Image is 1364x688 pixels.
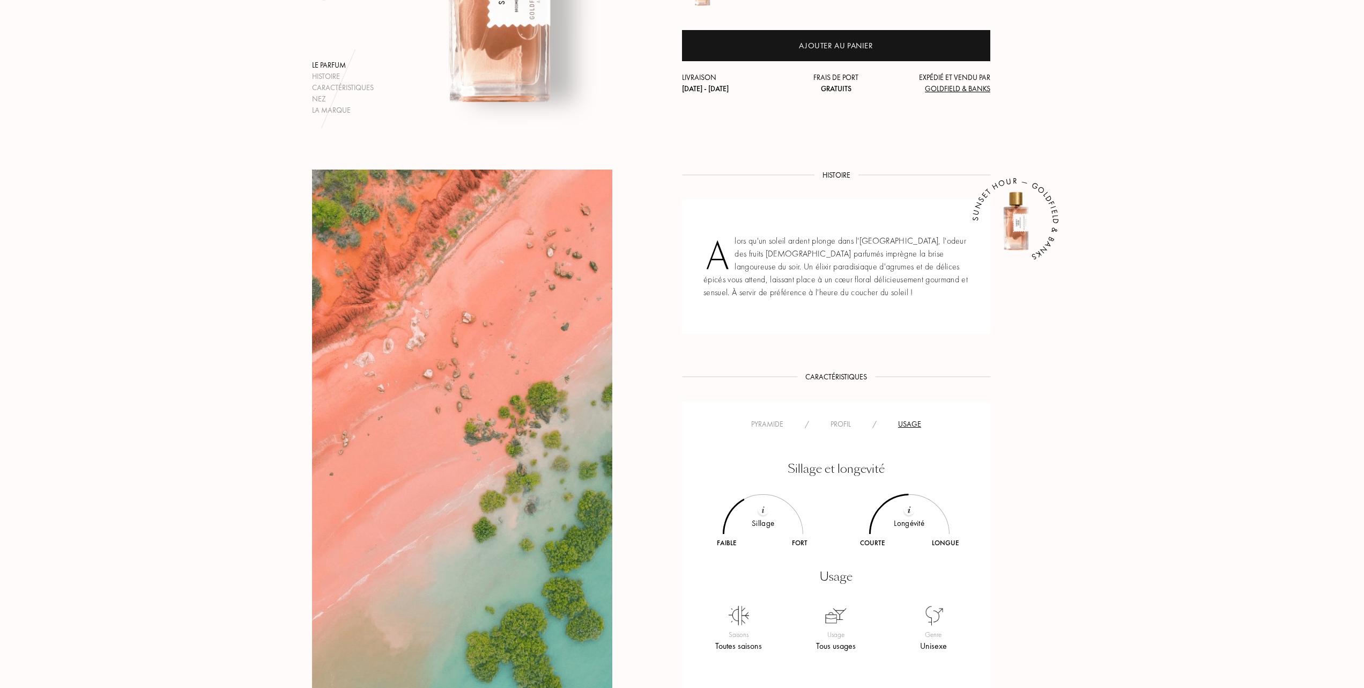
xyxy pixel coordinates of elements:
[312,82,374,93] div: Caractéristiques
[690,518,836,539] div: Sillage
[820,419,862,430] div: Profil
[761,507,765,514] img: txt_i.svg
[794,419,820,430] div: /
[312,60,374,71] div: Le parfum
[862,419,887,430] div: /
[925,84,990,93] span: Goldfield & Banks
[690,568,982,585] div: Usage
[908,507,911,514] img: txt_i.svg
[799,40,873,52] div: Ajouter au panier
[740,419,794,430] div: Pyramide
[763,538,836,548] div: Fort
[312,93,374,105] div: Nez
[690,460,982,478] div: Sillage et longevité
[312,105,374,116] div: La marque
[690,630,787,640] div: Saisons
[909,538,982,548] div: Longue
[682,84,729,93] span: [DATE] - [DATE]
[887,419,932,430] div: Usage
[836,518,983,539] div: Longévité
[921,603,946,628] img: usage_sexe_all.png
[785,72,888,94] div: Frais de port
[887,72,990,94] div: Expédié et vendu par
[690,640,787,653] div: Toutes saisons
[885,630,982,640] div: Genre
[682,200,990,334] div: Alors qu'un soleil ardent plonge dans l'[GEOGRAPHIC_DATA], l'odeur des fruits [DEMOGRAPHIC_DATA] ...
[824,603,848,628] img: usage_occasion_all.png
[787,630,884,640] div: Usage
[312,71,374,82] div: Histoire
[885,640,982,653] div: Unisexe
[983,189,1048,253] img: Sunset Hour
[836,538,909,548] div: Courte
[690,538,763,548] div: Faible
[682,72,785,94] div: Livraison
[727,603,751,628] img: usage_season_average.png
[821,84,851,93] span: Gratuits
[787,640,884,653] div: Tous usages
